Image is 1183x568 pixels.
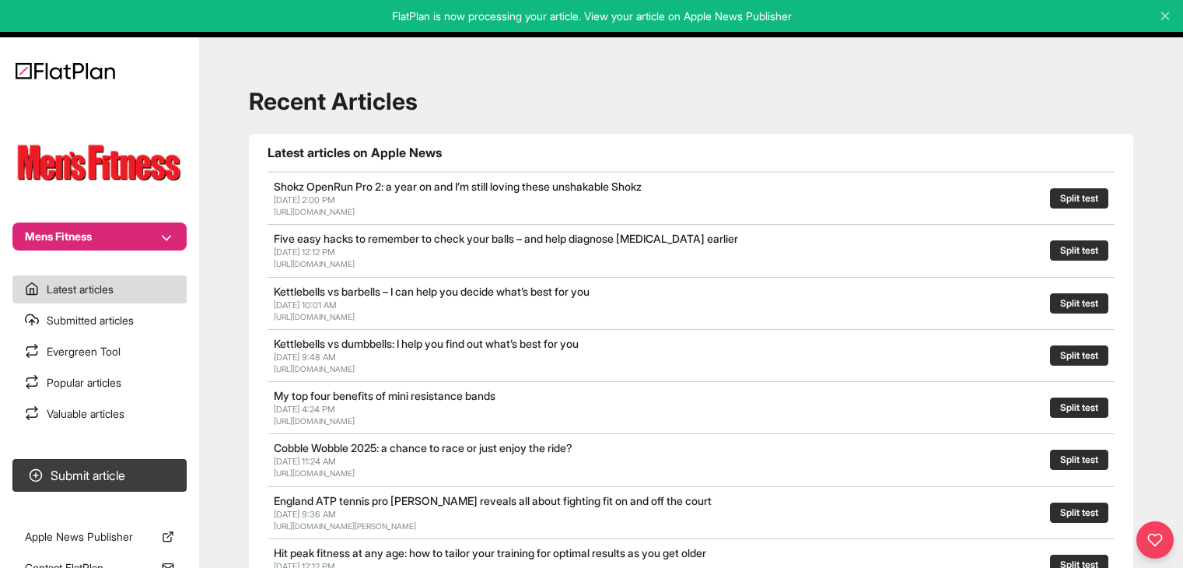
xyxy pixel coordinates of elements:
[274,509,336,520] span: [DATE] 9:36 AM
[1050,188,1108,209] button: Split test
[274,494,712,507] a: England ATP tennis pro [PERSON_NAME] reveals all about fighting fit on and off the court
[249,87,1133,115] h1: Recent Articles
[274,300,337,310] span: [DATE] 10:01 AM
[12,338,187,366] a: Evergreen Tool
[274,180,642,193] a: Shokz OpenRun Pro 2: a year on and I’m still loving these unshakable Shokz
[274,521,416,531] a: [URL][DOMAIN_NAME][PERSON_NAME]
[274,285,590,298] a: Kettlebells vs barbells – I can help you decide what’s best for you
[12,459,187,492] button: Submit article
[274,259,355,268] a: [URL][DOMAIN_NAME]
[274,389,495,402] a: My top four benefits of mini resistance bands
[1050,450,1108,470] button: Split test
[12,275,187,303] a: Latest articles
[274,337,579,350] a: Kettlebells vs dumbbells: I help you find out what’s best for you
[274,312,355,321] a: [URL][DOMAIN_NAME]
[274,247,335,258] span: [DATE] 12:12 PM
[16,62,115,79] img: Logo
[1050,293,1108,314] button: Split test
[274,441,572,454] a: Cobble Wobble 2025: a chance to race or just enjoy the ride?
[12,307,187,335] a: Submitted articles
[12,137,187,191] img: Publication Logo
[12,369,187,397] a: Popular articles
[274,468,355,478] a: [URL][DOMAIN_NAME]
[1050,240,1108,261] button: Split test
[274,416,355,426] a: [URL][DOMAIN_NAME]
[12,223,187,251] button: Mens Fitness
[274,404,335,415] span: [DATE] 4:24 PM
[274,232,738,245] a: Five easy hacks to remember to check your balls – and help diagnose [MEDICAL_DATA] earlier
[1050,503,1108,523] button: Split test
[274,364,355,373] a: [URL][DOMAIN_NAME]
[1050,345,1108,366] button: Split test
[274,352,336,363] span: [DATE] 9:48 AM
[274,456,336,467] span: [DATE] 11:24 AM
[1050,398,1108,418] button: Split test
[268,143,1115,162] h1: Latest articles on Apple News
[274,195,335,205] span: [DATE] 2:00 PM
[11,9,1172,24] p: FlatPlan is now processing your article. View your article on Apple News Publisher
[274,207,355,216] a: [URL][DOMAIN_NAME]
[12,400,187,428] a: Valuable articles
[12,523,187,551] a: Apple News Publisher
[274,546,706,559] a: Hit peak fitness at any age: how to tailor your training for optimal results as you get older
